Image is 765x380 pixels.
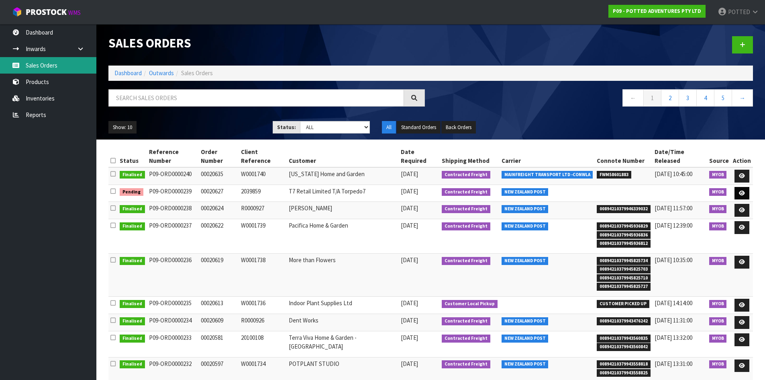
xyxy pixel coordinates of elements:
span: [DATE] 13:32:00 [655,334,692,341]
span: FWM58601883 [597,171,631,179]
td: W0001739 [239,219,287,254]
span: MAINFREIGHT TRANSPORT LTD -CONWLA [502,171,593,179]
span: Contracted Freight [442,188,490,196]
a: Outwards [149,69,174,77]
span: 00894210379945936836 [597,231,651,239]
td: P09-ORD0000238 [147,202,199,219]
td: 00020627 [199,185,239,202]
th: Order Number [199,146,239,167]
span: [DATE] 10:35:00 [655,256,692,264]
span: NEW ZEALAND POST [502,205,549,213]
th: Status [118,146,147,167]
span: 00894210379945936829 [597,222,651,230]
span: Contracted Freight [442,171,490,179]
a: ← [622,89,644,107]
span: Finalised [120,205,145,213]
th: Action [731,146,753,167]
td: 00020622 [199,219,239,254]
button: All [382,121,396,134]
td: 00020581 [199,331,239,357]
span: MYOB [709,205,727,213]
span: [DATE] 13:31:00 [655,360,692,368]
span: CUSTOMER PICKED UP [597,300,649,308]
td: [PERSON_NAME] [287,202,399,219]
a: 2 [661,89,679,107]
span: Finalised [120,317,145,325]
a: 4 [696,89,714,107]
td: 00020619 [199,254,239,297]
button: Standard Orders [397,121,441,134]
h1: Sales Orders [108,36,425,50]
span: MYOB [709,300,727,308]
td: More than Flowers [287,254,399,297]
span: MYOB [709,335,727,343]
span: Contracted Freight [442,335,490,343]
span: Contracted Freight [442,360,490,368]
span: MYOB [709,360,727,368]
span: [DATE] 11:57:00 [655,204,692,212]
span: [DATE] 10:45:00 [655,170,692,178]
span: Finalised [120,300,145,308]
span: Finalised [120,360,145,368]
span: 00894210379945936812 [597,240,651,248]
span: NEW ZEALAND POST [502,257,549,265]
span: [DATE] [401,256,418,264]
span: NEW ZEALAND POST [502,317,549,325]
span: ProStock [26,7,67,17]
a: Dashboard [114,69,142,77]
td: P09-ORD0000236 [147,254,199,297]
span: 00894210379943560842 [597,343,651,351]
span: 00894210379946339032 [597,205,651,213]
span: 00894210379943558818 [597,360,651,368]
span: 00894210379945825734 [597,257,651,265]
th: Shipping Method [440,146,500,167]
span: Contracted Freight [442,257,490,265]
td: P09-ORD0000239 [147,185,199,202]
span: 00894210379945825727 [597,283,651,291]
td: P09-ORD0000240 [147,167,199,185]
span: Contracted Freight [442,222,490,230]
button: Show: 10 [108,121,137,134]
th: Source [707,146,731,167]
span: Contracted Freight [442,317,490,325]
th: Reference Number [147,146,199,167]
span: MYOB [709,188,727,196]
small: WMS [68,9,81,16]
td: P09-ORD0000235 [147,297,199,314]
td: R0000926 [239,314,287,331]
span: [DATE] [401,222,418,229]
span: MYOB [709,317,727,325]
td: Pacifica Home & Garden [287,219,399,254]
span: Pending [120,188,143,196]
td: 2039859 [239,185,287,202]
span: 00894210379945825703 [597,265,651,273]
span: [DATE] 11:31:00 [655,316,692,324]
span: Contracted Freight [442,205,490,213]
td: 00020609 [199,314,239,331]
th: Client Reference [239,146,287,167]
th: Connote Number [595,146,653,167]
span: Finalised [120,171,145,179]
th: Carrier [500,146,595,167]
th: Customer [287,146,399,167]
td: P09-ORD0000237 [147,219,199,254]
span: Customer Local Pickup [442,300,498,308]
td: Indoor Plant Supplies Ltd [287,297,399,314]
td: 00020624 [199,202,239,219]
span: MYOB [709,257,727,265]
td: W0001736 [239,297,287,314]
span: 00894210379945825710 [597,274,651,282]
span: MYOB [709,222,727,230]
a: → [732,89,753,107]
a: 1 [643,89,661,107]
td: P09-ORD0000233 [147,331,199,357]
span: [DATE] [401,316,418,324]
span: [DATE] [401,204,418,212]
span: POTTED [728,8,750,16]
td: 00020613 [199,297,239,314]
td: 20100108 [239,331,287,357]
strong: Status: [277,124,296,131]
a: 3 [679,89,697,107]
span: [DATE] [401,187,418,195]
span: 00894210379943558825 [597,369,651,377]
